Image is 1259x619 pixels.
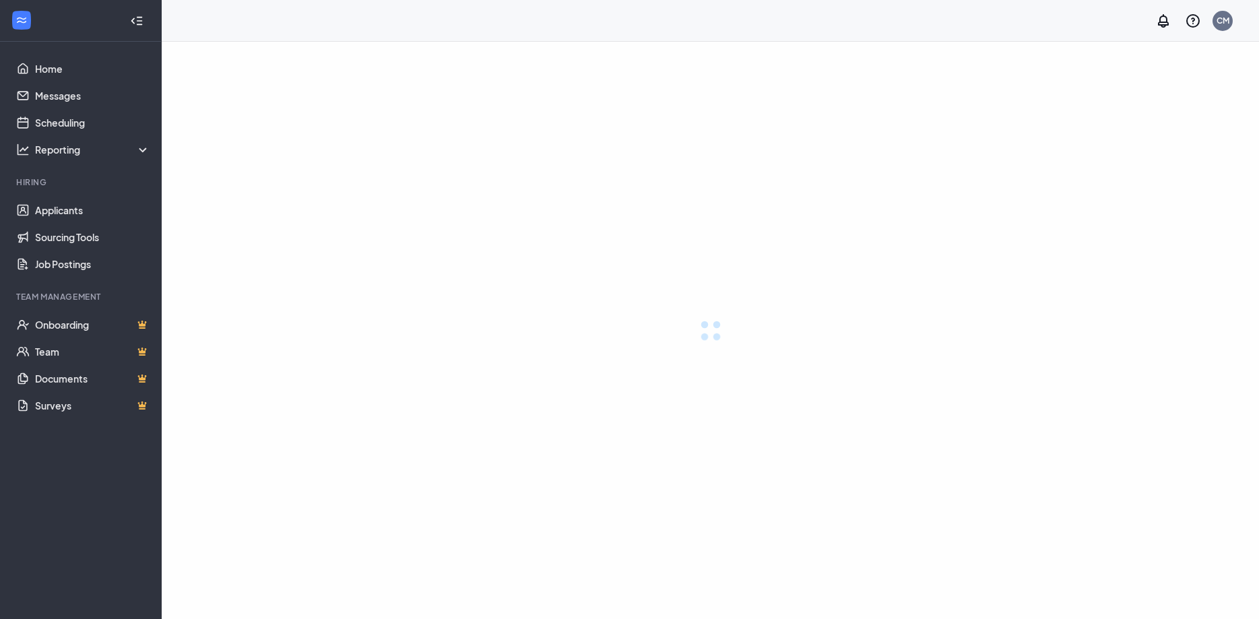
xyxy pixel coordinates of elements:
[1217,15,1229,26] div: CM
[35,109,150,136] a: Scheduling
[16,176,148,188] div: Hiring
[35,251,150,278] a: Job Postings
[35,392,150,419] a: SurveysCrown
[35,143,151,156] div: Reporting
[35,55,150,82] a: Home
[16,291,148,302] div: Team Management
[35,365,150,392] a: DocumentsCrown
[130,14,143,28] svg: Collapse
[16,143,30,156] svg: Analysis
[1185,13,1201,29] svg: QuestionInfo
[35,311,150,338] a: OnboardingCrown
[15,13,28,27] svg: WorkstreamLogo
[35,82,150,109] a: Messages
[35,197,150,224] a: Applicants
[35,224,150,251] a: Sourcing Tools
[35,338,150,365] a: TeamCrown
[1155,13,1171,29] svg: Notifications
